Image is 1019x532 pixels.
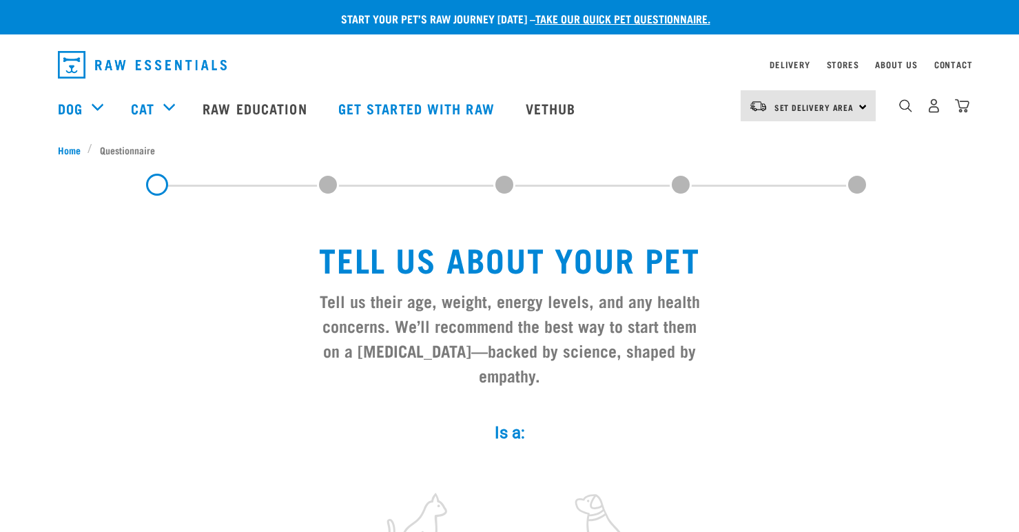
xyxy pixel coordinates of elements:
img: Raw Essentials Logo [58,51,227,79]
a: take our quick pet questionnaire. [535,15,710,21]
a: Contact [934,62,973,67]
a: Get started with Raw [325,81,512,136]
img: user.png [927,99,941,113]
span: Set Delivery Area [774,105,854,110]
a: Delivery [770,62,810,67]
img: home-icon@2x.png [955,99,969,113]
a: Dog [58,98,83,119]
img: home-icon-1@2x.png [899,99,912,112]
a: Stores [827,62,859,67]
a: About Us [875,62,917,67]
span: Home [58,143,81,157]
nav: dropdown navigation [47,45,973,84]
img: van-moving.png [749,100,768,112]
h1: Tell us about your pet [314,240,706,277]
a: Vethub [512,81,593,136]
label: Is a: [303,420,717,445]
h3: Tell us their age, weight, energy levels, and any health concerns. We’ll recommend the best way t... [314,288,706,387]
a: Cat [131,98,154,119]
a: Raw Education [189,81,324,136]
a: Home [58,143,88,157]
nav: breadcrumbs [58,143,962,157]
